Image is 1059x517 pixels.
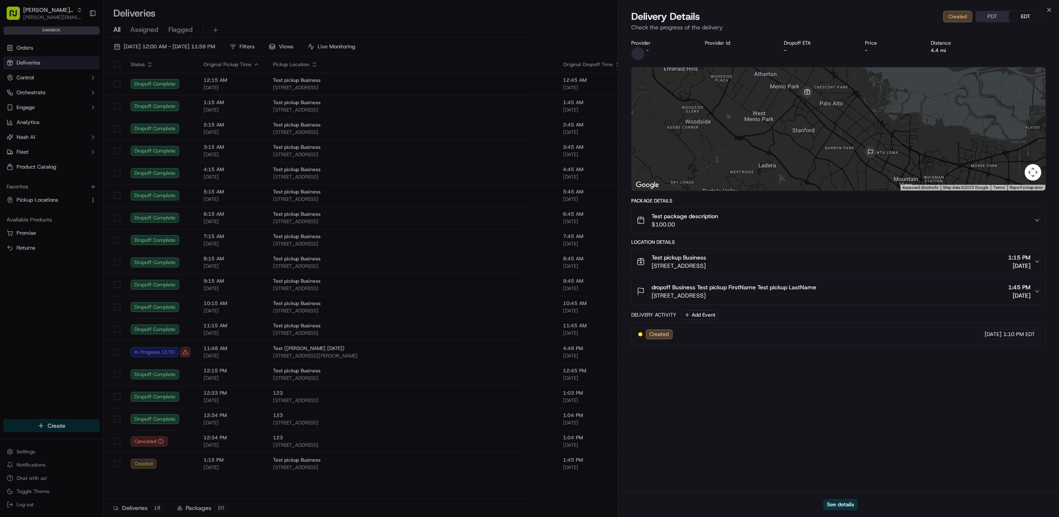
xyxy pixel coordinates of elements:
span: Created [649,331,669,338]
div: Package Details [631,198,1046,204]
span: dropoff Business Test pickup FirstName Test pickup LastName [652,283,816,291]
div: Provider [631,40,691,46]
button: Test package description$100.00 [632,207,1045,233]
img: Nash [8,8,25,25]
button: EDT [1009,11,1042,22]
span: 1:45 PM [1008,283,1030,291]
div: Dropoff ETA [784,40,851,46]
a: Report a map error [1010,185,1043,190]
div: Start new chat [28,79,136,87]
span: Map data ©2025 Google [943,185,988,190]
div: We're available if you need us! [28,87,105,94]
span: Knowledge Base [17,120,63,128]
a: Terms (opens in new tab) [993,185,1005,190]
a: 💻API Documentation [67,117,136,131]
span: API Documentation [78,120,133,128]
div: 📗 [8,121,15,127]
button: dropoff Business Test pickup FirstName Test pickup LastName[STREET_ADDRESS]1:45 PM[DATE] [632,278,1045,305]
div: Delivery Activity [631,312,676,318]
span: [STREET_ADDRESS] [652,262,706,270]
span: - [646,47,649,54]
p: Welcome 👋 [8,33,151,46]
p: Check the progress of the delivery [631,23,1046,31]
div: Location Details [631,239,1046,245]
input: Got a question? Start typing here... [22,53,149,62]
span: [DATE] [1008,262,1030,270]
span: Pylon [82,140,100,146]
button: Start new chat [141,81,151,91]
span: Test package description [652,212,718,220]
div: 💻 [70,121,77,127]
a: 📗Knowledge Base [5,117,67,131]
button: Add Event [681,310,718,320]
span: 1:15 PM [1008,253,1030,262]
button: Test pickup Business[STREET_ADDRESS]1:15 PM[DATE] [632,248,1045,275]
a: Open this area in Google Maps (opens a new window) [634,180,661,191]
a: Powered byPylon [58,140,100,146]
span: [DATE] [1008,291,1030,300]
span: Delivery Details [631,10,700,23]
div: Price [865,40,918,46]
img: 1736555255976-a54dd68f-1ca7-489b-9aae-adbdc363a1c4 [8,79,23,94]
div: Provider Id [705,40,771,46]
button: Map camera controls [1025,164,1041,181]
div: - [784,47,851,54]
span: 1:10 PM EDT [1003,331,1035,338]
span: Test pickup Business [652,253,706,262]
button: See details [823,499,858,510]
button: PDT [976,11,1009,22]
span: $100.00 [652,220,718,229]
div: - [865,47,918,54]
span: [STREET_ADDRESS] [652,291,816,300]
span: [DATE] [985,331,1001,338]
div: Distance [931,40,992,46]
img: Google [634,180,661,191]
div: 4.4 mi [931,47,992,54]
button: Keyboard shortcuts [903,185,938,191]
